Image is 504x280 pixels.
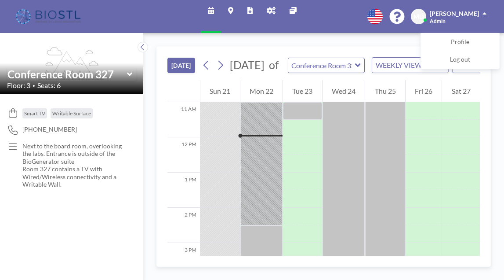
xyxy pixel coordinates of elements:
[365,80,405,102] div: Thu 25
[288,58,355,73] input: Conference Room 327
[167,208,200,243] div: 2 PM
[24,110,45,117] span: Smart TV
[22,142,126,166] p: Next to the board room, overlooking the labs. Entrance is outside of the BioGenerator suite
[374,59,424,71] span: WEEKLY VIEW
[372,58,448,73] div: Search for option
[430,10,479,17] span: [PERSON_NAME]
[283,80,322,102] div: Tue 23
[421,51,499,69] a: Log out
[406,80,442,102] div: Fri 26
[323,80,365,102] div: Wed 24
[167,102,200,137] div: 11 AM
[14,8,84,26] img: organization-logo
[451,38,469,47] span: Profile
[240,80,283,102] div: Mon 22
[269,58,279,72] span: of
[230,58,265,71] span: [DATE]
[442,80,480,102] div: Sat 27
[22,125,77,133] span: [PHONE_NUMBER]
[37,81,61,90] span: Seats: 6
[7,68,127,81] input: Conference Room 327
[167,58,195,73] button: [DATE]
[430,18,446,24] span: Admin
[421,33,499,51] a: Profile
[167,173,200,208] div: 1 PM
[413,13,424,21] span: MD
[33,83,35,88] span: •
[7,81,30,90] span: Floor: 3
[167,243,200,278] div: 3 PM
[52,110,91,117] span: Writable Surface
[22,165,126,188] p: Room 327 contains a TV with Wired/Wireless connectivity and a Writable Wall.
[167,137,200,173] div: 12 PM
[450,55,470,64] span: Log out
[200,80,240,102] div: Sun 21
